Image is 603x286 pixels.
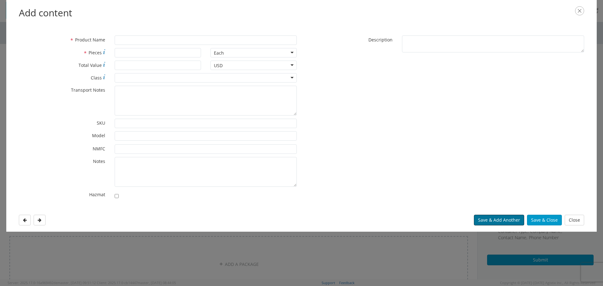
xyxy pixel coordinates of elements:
span: SKU [97,120,105,126]
span: Description [368,37,393,43]
h2: Add content [19,6,584,20]
span: Model [92,132,105,138]
button: Close [565,215,584,225]
span: Total Value [79,62,102,68]
span: Class [91,75,102,81]
span: Pieces [89,50,102,56]
button: Save & Close [527,215,562,225]
button: Save & Add Another [474,215,524,225]
span: Transport Notes [71,87,105,93]
span: Product Name [75,37,105,43]
div: Each [214,50,224,56]
span: Hazmat [89,192,105,197]
span: NMFC [93,146,105,152]
span: Notes [93,158,105,164]
div: USD [214,62,223,69]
